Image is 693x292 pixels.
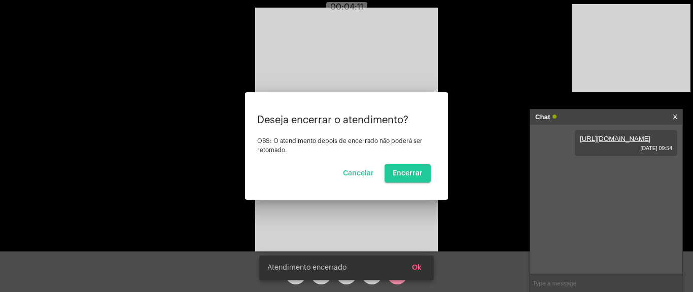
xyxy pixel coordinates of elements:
span: Ok [412,264,422,271]
span: OBS: O atendimento depois de encerrado não poderá ser retomado. [257,138,423,153]
a: X [673,109,677,125]
span: Atendimento encerrado [267,263,346,273]
strong: Chat [535,109,550,125]
span: Cancelar [343,170,374,177]
p: Deseja encerrar o atendimento? [257,115,436,126]
span: Online [552,115,557,119]
a: [URL][DOMAIN_NAME] [580,135,650,142]
button: Cancelar [335,164,382,182]
input: Type a message [530,274,682,292]
span: Encerrar [393,170,423,177]
button: Encerrar [385,164,431,182]
span: [DATE] 09:54 [580,145,672,151]
span: 00:04:11 [330,3,363,11]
